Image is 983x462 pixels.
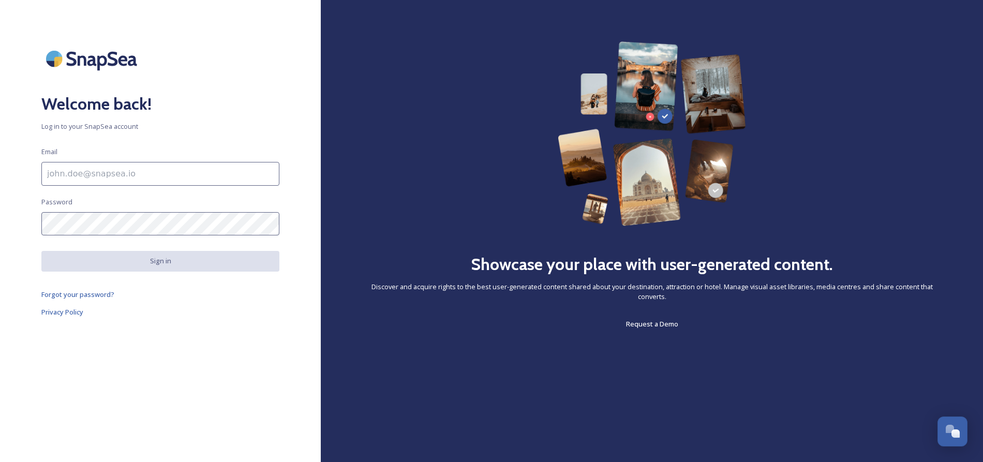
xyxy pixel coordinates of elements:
[626,319,678,329] span: Request a Demo
[41,307,83,317] span: Privacy Policy
[41,162,279,186] input: john.doe@snapsea.io
[41,290,114,299] span: Forgot your password?
[626,318,678,330] a: Request a Demo
[41,306,279,318] a: Privacy Policy
[41,147,57,157] span: Email
[41,41,145,76] img: SnapSea Logo
[41,197,72,207] span: Password
[41,92,279,116] h2: Welcome back!
[558,41,746,226] img: 63b42ca75bacad526042e722_Group%20154-p-800.png
[41,251,279,271] button: Sign in
[937,416,967,446] button: Open Chat
[41,288,279,301] a: Forgot your password?
[471,252,833,277] h2: Showcase your place with user-generated content.
[362,282,942,302] span: Discover and acquire rights to the best user-generated content shared about your destination, att...
[41,122,279,131] span: Log in to your SnapSea account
